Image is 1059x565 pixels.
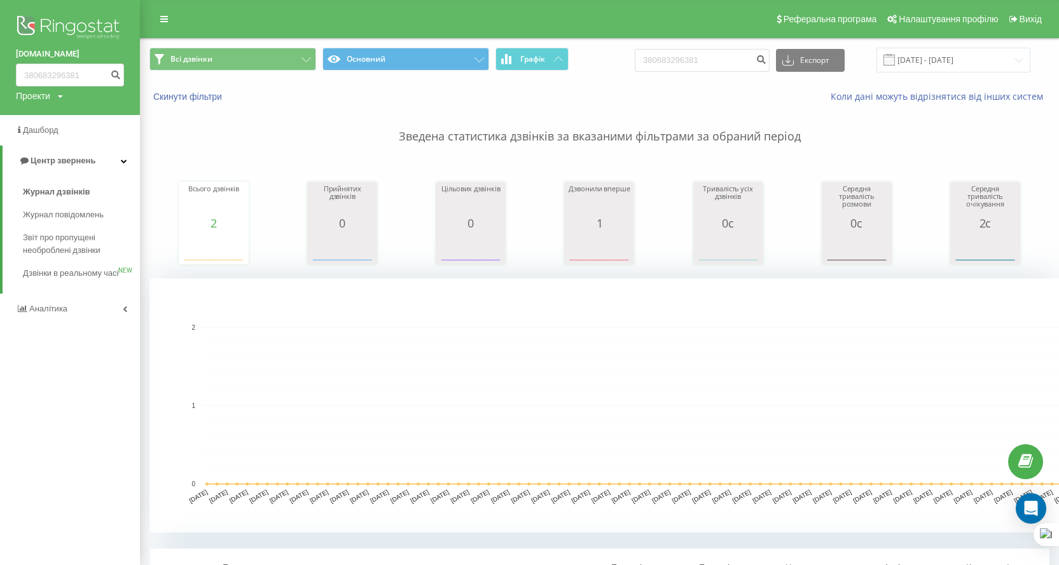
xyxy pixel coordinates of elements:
[23,267,118,280] span: Дзвінки в реальному часі
[149,48,316,71] button: Всі дзвінки
[23,125,59,135] span: Дашборд
[691,488,712,504] text: [DATE]
[696,229,760,268] div: A chart.
[825,229,889,268] svg: A chart.
[439,229,502,268] svg: A chart.
[567,217,631,229] div: 1
[439,217,502,229] div: 0
[349,488,370,504] text: [DATE]
[825,185,889,217] div: Середня тривалість розмови
[469,488,490,504] text: [DATE]
[429,488,450,504] text: [DATE]
[1016,493,1046,524] div: Open Intercom Messenger
[892,488,913,504] text: [DATE]
[23,203,140,226] a: Журнал повідомлень
[16,13,124,44] img: Ringostat logo
[932,488,953,504] text: [DATE]
[308,488,329,504] text: [DATE]
[751,488,772,504] text: [DATE]
[23,262,140,285] a: Дзвінки в реальному часіNEW
[29,304,67,313] span: Аналiтика
[389,488,410,504] text: [DATE]
[23,180,140,203] a: Журнал дзвінків
[570,488,591,504] text: [DATE]
[812,488,833,504] text: [DATE]
[23,208,104,221] span: Журнал повідомлень
[510,488,531,504] text: [DATE]
[329,488,350,504] text: [DATE]
[972,488,993,504] text: [DATE]
[310,217,374,229] div: 0
[776,49,845,72] button: Експорт
[772,488,793,504] text: [DATE]
[490,488,511,504] text: [DATE]
[872,488,893,504] text: [DATE]
[16,64,124,86] input: Пошук за номером
[31,156,95,165] span: Центр звернень
[409,488,430,504] text: [DATE]
[170,54,212,64] span: Всі дзвінки
[530,488,551,504] text: [DATE]
[852,488,873,504] text: [DATE]
[23,226,140,262] a: Звіт про пропущені необроблені дзвінки
[832,488,853,504] text: [DATE]
[450,488,471,504] text: [DATE]
[791,488,812,504] text: [DATE]
[912,488,933,504] text: [DATE]
[310,229,374,268] svg: A chart.
[711,488,732,504] text: [DATE]
[310,185,374,217] div: Прийнятих дзвінків
[550,488,571,504] text: [DATE]
[228,488,249,504] text: [DATE]
[899,14,998,24] span: Налаштування профілю
[16,90,50,102] div: Проекти
[191,402,195,409] text: 1
[993,488,1014,504] text: [DATE]
[671,488,692,504] text: [DATE]
[149,91,228,102] button: Скинути фільтри
[953,229,1017,268] svg: A chart.
[23,186,90,198] span: Журнал дзвінків
[16,48,124,60] a: [DOMAIN_NAME]
[825,217,889,229] div: 0с
[635,49,770,72] input: Пошук за номером
[731,488,752,504] text: [DATE]
[3,146,140,176] a: Центр звернень
[188,488,209,504] text: [DATE]
[784,14,877,24] span: Реферальна програма
[439,185,502,217] div: Цільових дзвінків
[369,488,390,504] text: [DATE]
[953,185,1017,217] div: Середня тривалість очікування
[289,488,310,504] text: [DATE]
[208,488,229,504] text: [DATE]
[952,488,973,504] text: [DATE]
[248,488,269,504] text: [DATE]
[191,324,195,331] text: 2
[567,229,631,268] svg: A chart.
[831,90,1049,102] a: Коли дані можуть відрізнятися вiд інших систем
[590,488,611,504] text: [DATE]
[495,48,569,71] button: Графік
[182,217,246,229] div: 2
[23,231,134,257] span: Звіт про пропущені необроблені дзвінки
[696,185,760,217] div: Тривалість усіх дзвінків
[696,217,760,229] div: 0с
[953,217,1017,229] div: 2с
[1020,14,1042,24] span: Вихід
[630,488,651,504] text: [DATE]
[651,488,672,504] text: [DATE]
[149,103,1049,145] p: Зведена статистика дзвінків за вказаними фільтрами за обраний період
[520,55,545,64] span: Графік
[611,488,632,504] text: [DATE]
[191,480,195,487] text: 0
[182,185,246,217] div: Всього дзвінків
[322,48,489,71] button: Основний
[182,229,246,268] svg: A chart.
[567,185,631,217] div: Дзвонили вперше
